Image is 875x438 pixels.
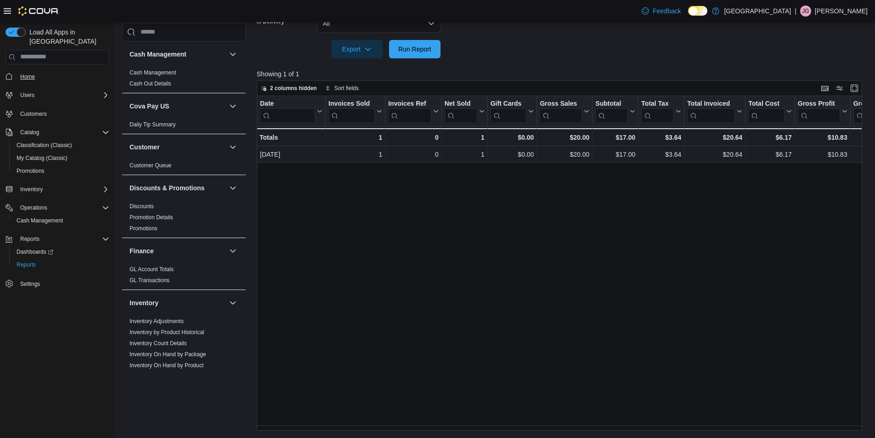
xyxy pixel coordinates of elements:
[800,6,811,17] div: Jesus Gonzalez
[9,258,113,271] button: Reports
[540,149,589,160] div: $20.00
[798,149,847,160] div: $10.83
[13,215,67,226] a: Cash Management
[130,246,226,256] button: Finance
[130,183,204,193] h3: Discounts & Promotions
[13,140,76,151] a: Classification (Classic)
[9,139,113,152] button: Classification (Classic)
[122,119,246,134] div: Cova Pay US
[540,132,589,143] div: $20.00
[130,351,206,358] a: Inventory On Hand by Package
[13,153,71,164] a: My Catalog (Classic)
[444,132,484,143] div: 1
[595,99,635,123] button: Subtotal
[13,153,109,164] span: My Catalog (Classic)
[13,165,48,176] a: Promotions
[748,132,791,143] div: $6.17
[638,2,684,20] a: Feedback
[328,149,382,160] div: 1
[389,40,440,58] button: Run Report
[687,99,742,123] button: Total Invoiced
[13,259,109,270] span: Reports
[257,83,321,94] button: 2 columns hidden
[13,140,109,151] span: Classification (Classic)
[130,266,174,273] a: GL Account Totals
[130,50,226,59] button: Cash Management
[130,246,154,256] h3: Finance
[491,149,534,160] div: $0.00
[130,121,176,128] span: Daily Tip Summary
[17,71,39,82] a: Home
[748,149,791,160] div: $6.17
[444,99,477,108] div: Net Sold
[130,318,184,324] a: Inventory Adjustments
[130,203,154,210] span: Discounts
[322,83,362,94] button: Sort fields
[687,132,742,143] div: $20.64
[444,99,477,123] div: Net Sold
[653,6,681,16] span: Feedback
[328,99,375,108] div: Invoices Sold
[20,110,47,118] span: Customers
[17,184,46,195] button: Inventory
[641,132,681,143] div: $3.64
[334,85,359,92] span: Sort fields
[328,132,382,143] div: 1
[331,40,383,58] button: Export
[17,279,44,290] a: Settings
[798,99,847,123] button: Gross Profit
[687,149,742,160] div: $20.64
[20,129,39,136] span: Catalog
[17,71,109,82] span: Home
[798,132,847,143] div: $10.83
[257,69,869,79] p: Showing 1 of 1
[748,99,784,108] div: Total Cost
[798,99,840,123] div: Gross Profit
[834,83,845,94] button: Display options
[9,152,113,165] button: My Catalog (Classic)
[130,142,159,152] h3: Customer
[444,99,484,123] button: Net Sold
[260,99,315,123] div: Date
[227,297,238,308] button: Inventory
[130,203,154,210] a: Discounts
[337,40,377,58] span: Export
[130,351,206,358] span: Inventory On Hand by Package
[388,149,438,160] div: 0
[17,127,43,138] button: Catalog
[130,318,184,325] span: Inventory Adjustments
[490,132,534,143] div: $0.00
[130,225,158,232] a: Promotions
[688,6,707,16] input: Dark Mode
[17,108,51,119] a: Customers
[540,99,582,123] div: Gross Sales
[130,362,203,369] a: Inventory On Hand by Product
[17,217,63,224] span: Cash Management
[17,202,109,213] span: Operations
[13,246,109,257] span: Dashboards
[2,70,113,83] button: Home
[227,182,238,193] button: Discounts & Promotions
[388,99,431,123] div: Invoices Ref
[130,225,158,232] span: Promotions
[2,277,113,290] button: Settings
[819,83,830,94] button: Keyboard shortcuts
[2,107,113,120] button: Customers
[724,6,791,17] p: [GEOGRAPHIC_DATA]
[17,278,109,289] span: Settings
[130,298,226,307] button: Inventory
[328,99,375,123] div: Invoices Sold
[18,6,59,16] img: Cova
[2,201,113,214] button: Operations
[130,298,158,307] h3: Inventory
[388,99,431,108] div: Invoices Ref
[20,280,40,288] span: Settings
[490,99,526,108] div: Gift Cards
[130,162,171,169] a: Customer Queue
[130,142,226,152] button: Customer
[398,45,431,54] span: Run Report
[17,202,51,213] button: Operations
[540,99,589,123] button: Gross Sales
[260,99,315,108] div: Date
[13,259,40,270] a: Reports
